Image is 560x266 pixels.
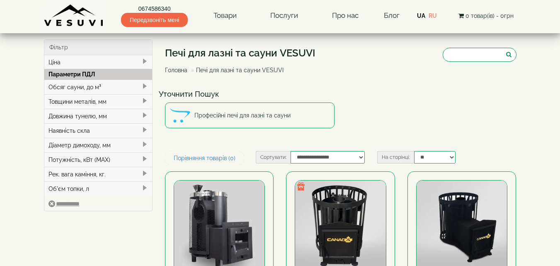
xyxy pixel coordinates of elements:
button: 0 товар(ів) - 0грн [456,11,516,20]
img: gift [297,182,305,190]
a: RU [429,12,437,19]
div: Довжина тунелю, мм [44,109,153,123]
h4: Уточнити Пошук [159,90,523,98]
div: Товщини металів, мм [44,94,153,109]
a: Послуги [262,6,306,25]
a: Блог [384,11,400,20]
div: Діаметр димоходу, мм [44,138,153,152]
div: Ціна [44,55,153,69]
div: Об'єм топки, л [44,181,153,196]
a: Порівняння товарів (0) [165,151,244,165]
h1: Печі для лазні та сауни VESUVI [165,48,315,59]
div: Фільтр [44,40,153,55]
a: Професійні печі для лазні та сауни Професійні печі для лазні та сауни [165,102,335,128]
label: Сортувати: [256,151,291,164]
a: Головна [165,67,187,73]
a: Про нас [324,6,367,25]
li: Печі для лазні та сауни VESUVI [189,66,284,74]
a: Товари [205,6,245,25]
a: UA [417,12,425,19]
img: Завод VESUVI [44,4,104,27]
div: Наявність скла [44,123,153,138]
div: Потужність, кВт (MAX) [44,152,153,167]
div: Обсяг сауни, до м³ [44,80,153,94]
div: Параметри ПДЛ [44,69,153,80]
label: На сторінці: [377,151,414,164]
span: 0 товар(ів) - 0грн [465,12,514,19]
div: Рек. вага каміння, кг. [44,167,153,181]
img: Професійні печі для лазні та сауни [170,105,190,126]
a: 0674586340 [121,5,188,13]
span: Передзвоніть мені [121,13,188,27]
